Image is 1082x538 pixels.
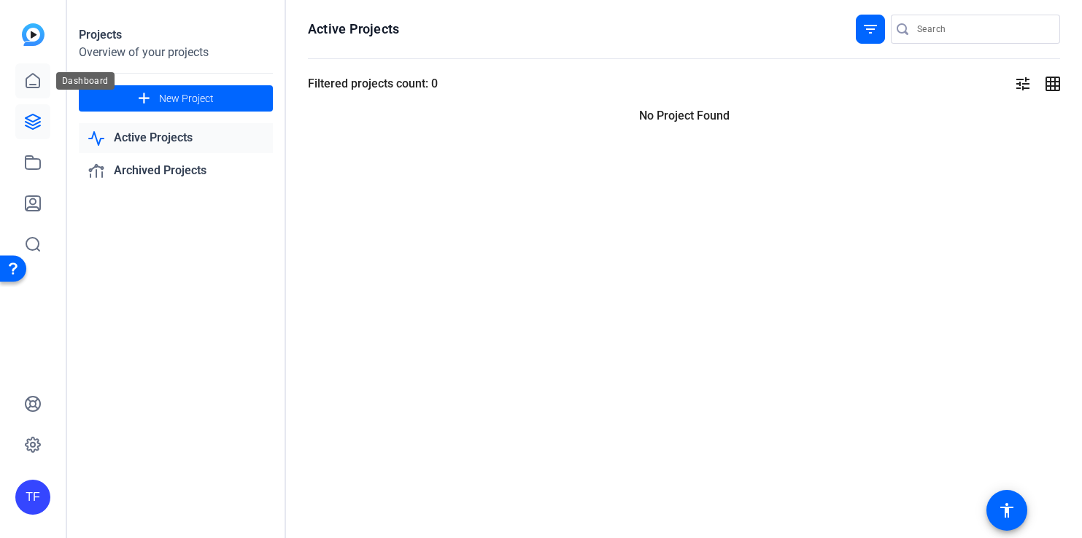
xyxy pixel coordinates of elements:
[15,480,50,515] div: TF
[998,502,1016,519] mat-icon: accessibility
[22,23,45,46] img: blue-gradient.svg
[308,20,399,38] h1: Active Projects
[79,44,273,61] div: Overview of your projects
[79,156,273,186] a: Archived Projects
[79,26,273,44] div: Projects
[159,91,214,106] span: New Project
[135,90,153,108] mat-icon: add
[862,20,879,38] mat-icon: filter_list
[917,20,1048,38] input: Search
[79,123,273,153] a: Active Projects
[56,72,115,90] div: Dashboard
[1043,75,1060,93] mat-icon: grid_on
[308,75,438,93] div: Filtered projects count: 0
[308,107,1060,125] p: No Project Found
[1014,75,1032,93] mat-icon: tune
[79,85,273,112] button: New Project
